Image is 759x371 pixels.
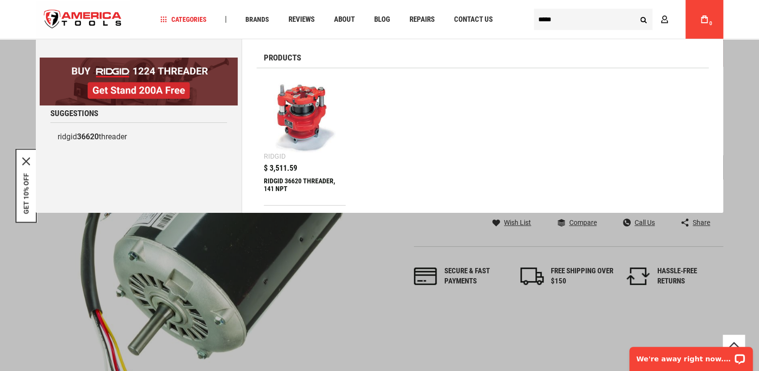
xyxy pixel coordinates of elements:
img: RIDGID 36620 THREADER, 141 NPT [269,80,341,152]
b: 36620 [77,132,99,141]
span: Brands [245,16,269,23]
span: Suggestions [50,109,98,118]
div: RIDGID 36620 THREADER, 141 NPT [264,177,346,200]
img: America Tools [36,1,130,38]
a: Categories [156,13,211,26]
span: Reviews [288,16,315,23]
a: Blog [370,13,395,26]
span: Contact Us [454,16,493,23]
button: Search [634,10,653,29]
a: Reviews [284,13,319,26]
span: 0 [709,21,712,26]
div: Ridgid [264,153,286,160]
button: GET 10% OFF [22,173,30,214]
a: store logo [36,1,130,38]
svg: close icon [22,157,30,165]
img: BOGO: Buy RIDGID® 1224 Threader, Get Stand 200A Free! [40,58,238,105]
span: About [334,16,355,23]
span: Categories [160,16,207,23]
a: RIDGID 36620 THREADER, 141 NPT Ridgid $ 3,511.59 RIDGID 36620 THREADER, 141 NPT [264,75,346,205]
button: Close [22,157,30,165]
span: Products [264,54,301,62]
a: BOGO: Buy RIDGID® 1224 Threader, Get Stand 200A Free! [40,58,238,65]
a: About [330,13,359,26]
iframe: LiveChat chat widget [623,341,759,371]
a: Repairs [405,13,439,26]
a: ridgid36620threader [50,128,227,146]
span: Blog [374,16,390,23]
a: Brands [241,13,273,26]
span: $ 3,511.59 [264,164,297,172]
a: Contact Us [450,13,497,26]
span: Repairs [410,16,435,23]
